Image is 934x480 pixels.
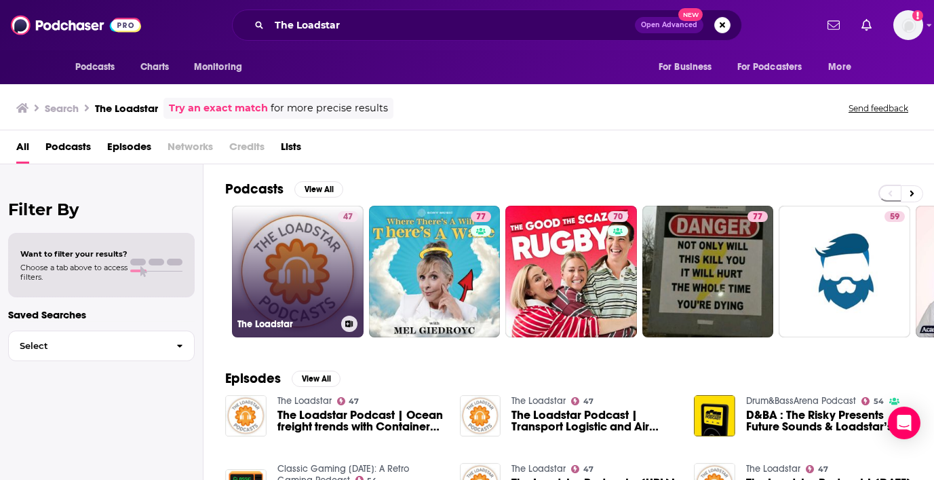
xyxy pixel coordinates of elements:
[225,181,343,198] a: PodcastsView All
[511,395,566,407] a: The Loadstar
[884,211,905,222] a: 59
[140,58,170,77] span: Charts
[269,14,635,36] input: Search podcasts, credits, & more...
[369,206,501,337] a: 77
[511,409,678,432] a: The Loadstar Podcast | Transport Logistic and Air Cargo Europe 2025
[608,211,628,222] a: 70
[806,465,828,473] a: 47
[8,308,195,321] p: Saved Searches
[856,14,877,37] a: Show notifications dropdown
[747,211,768,222] a: 77
[271,100,388,116] span: for more precise results
[893,10,923,40] button: Show profile menu
[194,58,242,77] span: Monitoring
[746,409,912,432] a: D&BA : The Risky Presents Future Sounds & Loadstar’s SW4 Festival Warmup Mix (#229) -
[45,136,91,164] a: Podcasts
[746,395,856,407] a: Drum&BassArena Podcast
[844,103,912,114] button: Send feedback
[225,370,281,387] h2: Episodes
[912,10,923,21] svg: Add a profile image
[132,54,178,80] a: Charts
[893,10,923,40] span: Logged in as addi44
[95,102,158,115] h3: The Loadstar
[16,136,29,164] a: All
[583,466,594,473] span: 47
[20,263,128,282] span: Choose a tab above to access filters.
[20,249,128,259] span: Want to filter your results?
[294,181,343,198] button: View All
[11,12,141,38] img: Podchaser - Follow, Share and Rate Podcasts
[571,397,594,405] a: 47
[225,181,284,198] h2: Podcasts
[861,397,884,405] a: 54
[893,10,923,40] img: User Profile
[8,331,195,361] button: Select
[225,370,340,387] a: EpisodesView All
[232,10,742,41] div: Search podcasts, credits, & more...
[75,58,115,77] span: Podcasts
[746,463,800,475] a: The Loadstar
[292,371,340,387] button: View All
[694,395,735,437] img: D&BA : The Risky Presents Future Sounds & Loadstar’s SW4 Festival Warmup Mix (#229) -
[107,136,151,164] a: Episodes
[281,136,301,164] a: Lists
[237,318,336,330] h3: The Loadstar
[277,395,332,407] a: The Loadstar
[66,54,133,80] button: open menu
[232,206,364,337] a: 47The Loadstar
[8,200,195,219] h2: Filter By
[642,206,774,337] a: 77
[649,54,729,80] button: open menu
[828,58,851,77] span: More
[822,14,845,37] a: Show notifications dropdown
[583,399,594,405] span: 47
[571,465,594,473] a: 47
[728,54,822,80] button: open menu
[888,407,920,439] div: Open Intercom Messenger
[779,206,910,337] a: 59
[229,136,265,164] span: Credits
[505,206,637,337] a: 70
[460,395,501,437] img: The Loadstar Podcast | Transport Logistic and Air Cargo Europe 2025
[874,399,884,405] span: 54
[277,409,444,432] a: The Loadstar Podcast | Ocean freight trends with Container Trade Statistics
[819,54,868,80] button: open menu
[337,397,359,405] a: 47
[613,210,623,224] span: 70
[635,17,703,33] button: Open AdvancedNew
[659,58,712,77] span: For Business
[476,210,486,224] span: 77
[471,211,491,222] a: 77
[737,58,802,77] span: For Podcasters
[349,399,359,405] span: 47
[511,463,566,475] a: The Loadstar
[641,22,697,29] span: Open Advanced
[184,54,260,80] button: open menu
[45,102,79,115] h3: Search
[168,136,213,164] span: Networks
[343,210,353,224] span: 47
[169,100,268,116] a: Try an exact match
[338,211,358,222] a: 47
[818,466,828,473] span: 47
[753,210,762,224] span: 77
[225,395,267,437] img: The Loadstar Podcast | Ocean freight trends with Container Trade Statistics
[9,341,166,350] span: Select
[890,210,899,224] span: 59
[678,8,703,21] span: New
